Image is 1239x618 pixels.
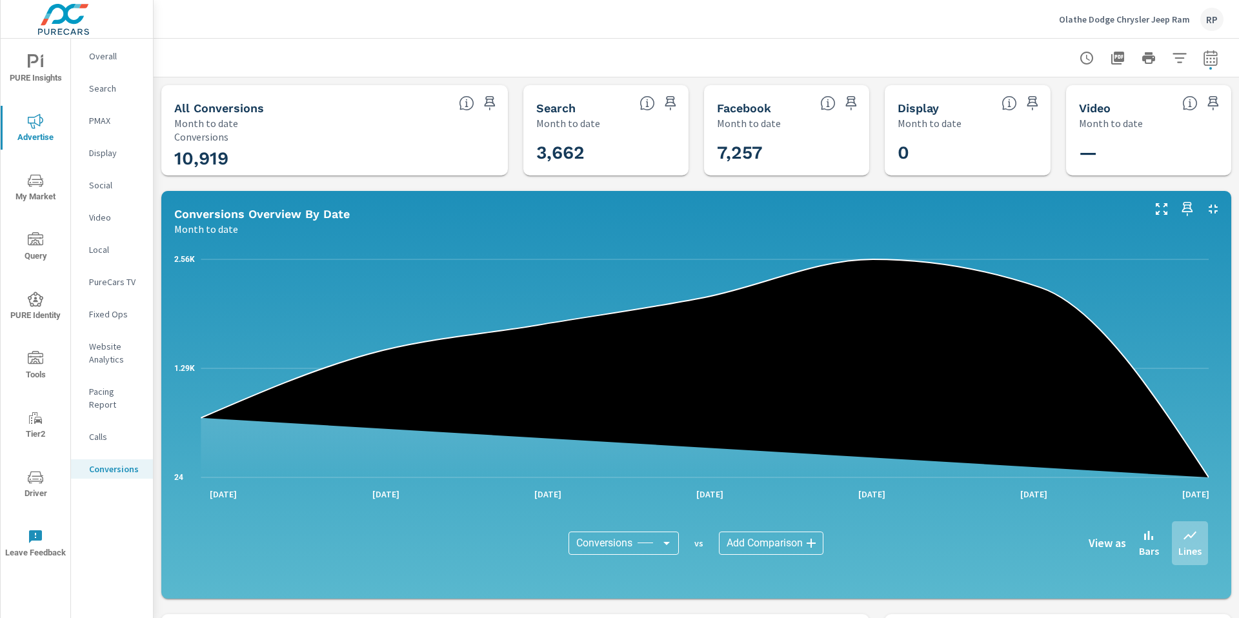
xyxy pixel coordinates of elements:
[174,101,264,115] h5: All Conversions
[89,243,143,256] p: Local
[5,232,66,264] span: Query
[71,240,153,259] div: Local
[363,488,408,501] p: [DATE]
[71,382,153,414] div: Pacing Report
[679,537,719,549] p: vs
[174,148,495,170] h3: 10,919
[1167,45,1193,71] button: Apply Filters
[1,39,70,573] div: nav menu
[174,473,183,482] text: 24
[71,208,153,227] div: Video
[89,146,143,159] p: Display
[71,427,153,446] div: Calls
[89,179,143,192] p: Social
[1079,101,1111,115] h5: Video
[71,337,153,369] div: Website Analytics
[201,488,246,501] p: [DATE]
[89,114,143,127] p: PMAX
[525,488,570,501] p: [DATE]
[459,95,474,111] span: All Conversions include Actions, Leads and Unmapped Conversions
[576,537,632,550] span: Conversions
[174,255,195,264] text: 2.56K
[536,101,576,115] h5: Search
[1105,45,1131,71] button: "Export Report to PDF"
[1200,8,1224,31] div: RP
[1151,199,1172,219] button: Make Fullscreen
[5,114,66,145] span: Advertise
[5,351,66,383] span: Tools
[898,115,962,131] p: Month to date
[687,488,732,501] p: [DATE]
[174,115,238,131] p: Month to date
[536,115,600,131] p: Month to date
[71,304,153,324] div: Fixed Ops
[71,111,153,130] div: PMAX
[717,101,771,115] h5: Facebook
[89,82,143,95] p: Search
[1198,45,1224,71] button: Select Date Range
[174,364,195,373] text: 1.29K
[1177,199,1198,219] span: Save this to your personalized report
[1059,14,1190,25] p: Olathe Dodge Chrysler Jeep Ram
[1089,537,1126,550] h6: View as
[5,173,66,204] span: My Market
[841,93,861,114] span: Save this to your personalized report
[5,292,66,323] span: PURE Identity
[89,430,143,443] p: Calls
[71,79,153,98] div: Search
[174,207,350,221] h5: Conversions Overview By Date
[727,537,803,550] span: Add Comparison
[1173,488,1218,501] p: [DATE]
[479,93,500,114] span: Save this to your personalized report
[71,143,153,163] div: Display
[71,272,153,292] div: PureCars TV
[89,275,143,288] p: PureCars TV
[1203,199,1224,219] button: Minimize Widget
[1022,93,1043,114] span: Save this to your personalized report
[898,101,939,115] h5: Display
[660,93,681,114] span: Save this to your personalized report
[1002,95,1017,111] span: Display Conversions include Actions, Leads and Unmapped Conversions
[719,532,823,555] div: Add Comparison
[1136,45,1162,71] button: Print Report
[5,54,66,86] span: PURE Insights
[898,142,1068,164] h3: 0
[569,532,679,555] div: Conversions
[640,95,655,111] span: Search Conversions include Actions, Leads and Unmapped Conversions.
[89,50,143,63] p: Overall
[1079,115,1143,131] p: Month to date
[89,385,143,411] p: Pacing Report
[71,46,153,66] div: Overall
[89,308,143,321] p: Fixed Ops
[536,142,707,164] h3: 3,662
[89,340,143,366] p: Website Analytics
[1011,488,1056,501] p: [DATE]
[849,488,894,501] p: [DATE]
[71,175,153,195] div: Social
[5,470,66,501] span: Driver
[174,131,495,143] p: Conversions
[1178,543,1202,559] p: Lines
[717,142,887,164] h3: 7,257
[89,211,143,224] p: Video
[71,459,153,479] div: Conversions
[5,410,66,442] span: Tier2
[820,95,836,111] span: All conversions reported from Facebook with duplicates filtered out
[1182,95,1198,111] span: Video Conversions include Actions, Leads and Unmapped Conversions
[5,529,66,561] span: Leave Feedback
[89,463,143,475] p: Conversions
[1139,543,1159,559] p: Bars
[717,115,781,131] p: Month to date
[174,221,238,237] p: Month to date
